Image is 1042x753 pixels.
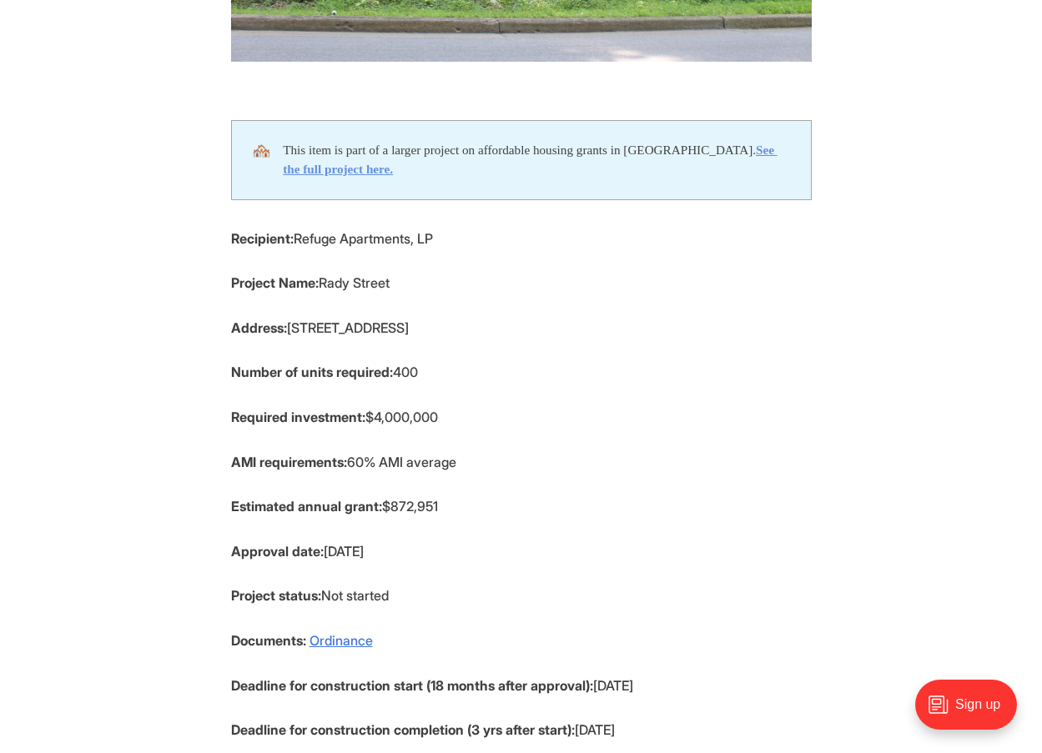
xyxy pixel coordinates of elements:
p: [DATE] [231,674,812,697]
strong: Estimated annual grant: [231,498,382,515]
p: Not started [231,584,812,607]
strong: Address: [231,319,287,336]
p: $4,000,000 [231,405,812,429]
div: This item is part of a larger project on affordable housing grants in [GEOGRAPHIC_DATA]. [283,141,790,179]
strong: Deadline for construction completion (3 yrs after start): [231,721,575,738]
strong: AMI requirements: [231,454,347,470]
strong: Deadline for construction start (18 months after approval): [231,677,593,694]
strong: Project Name: [231,274,319,291]
strong: Required investment: [231,409,365,425]
a: See the full project here. [283,143,778,176]
p: Refuge Apartments, LP [231,227,812,250]
a: Ordinance [310,632,373,649]
strong: Recipient: [231,230,294,247]
div: 🏘️ [252,141,284,179]
strong: Documents: [231,632,306,649]
p: 60% AMI average [231,450,812,474]
p: 400 [231,360,812,384]
iframe: portal-trigger [901,671,1042,753]
p: $872,951 [231,494,812,518]
p: [DATE] [231,718,812,741]
strong: Number of units required: [231,364,393,380]
strong: Project status: [231,587,321,604]
p: Rady Street [231,271,812,294]
strong: Approval date: [231,543,324,560]
p: [DATE] [231,540,812,563]
p: [STREET_ADDRESS] [231,316,812,339]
